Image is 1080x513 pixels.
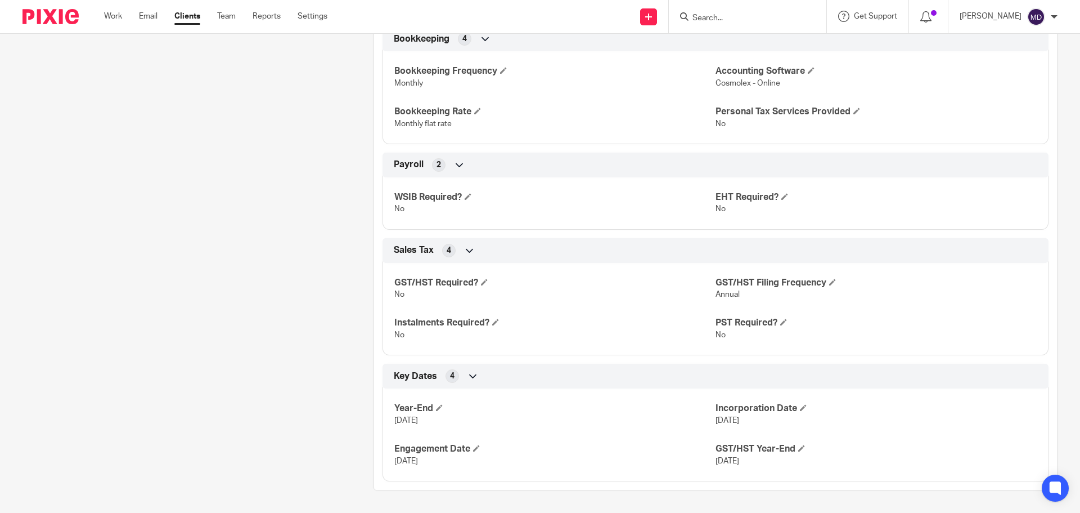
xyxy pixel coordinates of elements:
[960,11,1021,22] p: [PERSON_NAME]
[715,191,1037,203] h4: EHT Required?
[104,11,122,22] a: Work
[394,457,418,465] span: [DATE]
[139,11,157,22] a: Email
[394,205,404,213] span: No
[1027,8,1045,26] img: svg%3E
[394,317,715,329] h4: Instalments Required?
[450,371,454,382] span: 4
[22,9,79,24] img: Pixie
[854,12,897,20] span: Get Support
[715,317,1037,329] h4: PST Required?
[217,11,236,22] a: Team
[394,191,715,203] h4: WSIB Required?
[394,79,423,87] span: Monthly
[715,291,740,298] span: Annual
[394,371,437,382] span: Key Dates
[715,403,1037,414] h4: Incorporation Date
[298,11,327,22] a: Settings
[715,205,726,213] span: No
[394,120,452,128] span: Monthly flat rate
[394,417,418,425] span: [DATE]
[715,417,739,425] span: [DATE]
[394,159,424,171] span: Payroll
[436,159,441,171] span: 2
[715,277,1037,289] h4: GST/HST Filing Frequency
[174,11,200,22] a: Clients
[715,331,726,339] span: No
[394,244,434,256] span: Sales Tax
[447,245,451,256] span: 4
[715,443,1037,455] h4: GST/HST Year-End
[715,79,780,87] span: Cosmolex - Online
[462,33,467,44] span: 4
[394,106,715,118] h4: Bookkeeping Rate
[715,457,739,465] span: [DATE]
[394,291,404,298] span: No
[394,33,449,45] span: Bookkeeping
[394,331,404,339] span: No
[715,65,1037,77] h4: Accounting Software
[394,403,715,414] h4: Year-End
[394,277,715,289] h4: GST/HST Required?
[715,120,726,128] span: No
[394,65,715,77] h4: Bookkeeping Frequency
[394,443,715,455] h4: Engagement Date
[715,106,1037,118] h4: Personal Tax Services Provided
[253,11,281,22] a: Reports
[691,14,793,24] input: Search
